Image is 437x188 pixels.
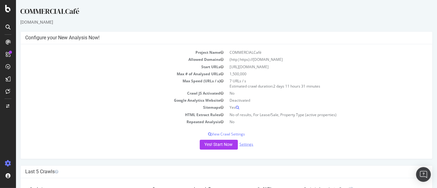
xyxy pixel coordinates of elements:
div: Domain Overview [23,36,55,40]
td: No [211,90,412,97]
td: No [211,118,412,125]
a: Settings [224,142,238,147]
td: Max # of Analysed URLs [9,70,211,77]
div: Domain: [DOMAIN_NAME] [16,16,68,21]
span: 2 days 11 hours 31 minutes [257,84,304,89]
img: website_grey.svg [10,16,15,21]
img: tab_domain_overview_orange.svg [17,36,22,41]
td: Deactivated [211,97,412,104]
div: Keywords by Traffic [68,36,104,40]
img: logo_orange.svg [10,10,15,15]
td: Repeated Analysis [9,118,211,125]
td: 1,500,000 [211,70,412,77]
div: Open Intercom Messenger [416,167,431,182]
td: Sitemaps [9,104,211,111]
td: Allowed Domains [9,56,211,63]
td: COMMERCIALCafé [211,49,412,56]
td: [URL][DOMAIN_NAME] [211,63,412,70]
div: v 4.0.25 [17,10,30,15]
img: tab_keywords_by_traffic_grey.svg [61,36,66,41]
td: HTML Extract Rules [9,111,211,118]
div: [DOMAIN_NAME] [4,19,417,25]
button: Yes! Start Now [184,140,222,150]
h4: Last 5 Crawls [9,169,412,175]
td: Project Name [9,49,211,56]
p: View Crawl Settings [9,131,412,137]
td: Yes [211,104,412,111]
td: 7 URLs / s Estimated crawl duration: [211,77,412,90]
td: Start URLs [9,63,211,70]
td: Max Speed (URLs / s) [9,77,211,90]
h4: Configure your New Analysis Now! [9,35,412,41]
div: COMMERCIALCafé [4,6,417,19]
td: Google Analytics Website [9,97,211,104]
td: (http|https)://[DOMAIN_NAME] [211,56,412,63]
td: No of results, For Lease/Sale, Property Type (active properties) [211,111,412,118]
td: Crawl JS Activated [9,90,211,97]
